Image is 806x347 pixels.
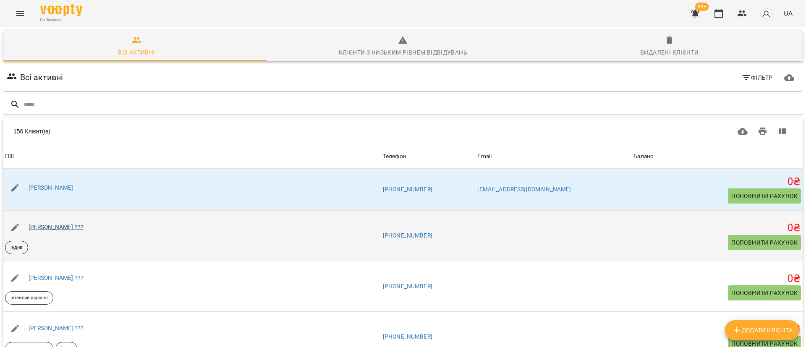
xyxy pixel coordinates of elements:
[477,151,492,162] div: Email
[5,151,15,162] div: Sort
[40,17,82,23] span: For Business
[29,325,84,331] a: [PERSON_NAME] ???
[10,295,48,302] p: інтенсив дорослі
[780,5,796,21] button: UA
[29,184,73,191] a: [PERSON_NAME]
[695,3,709,11] span: 99+
[633,151,653,162] div: Баланс
[383,283,432,290] a: [PHONE_NUMBER]
[13,127,392,136] div: 156 Клієнт(ів)
[20,71,63,84] h6: Всі активні
[383,151,406,162] div: Телефон
[5,291,53,305] div: інтенсив дорослі
[383,232,432,239] a: [PHONE_NUMBER]
[738,70,776,85] button: Фільтр
[633,222,801,235] h5: 0 ₴
[731,288,798,298] span: Поповнити рахунок
[10,244,23,251] p: індив
[5,151,379,162] span: ПІБ
[633,323,801,336] h5: 0 ₴
[633,151,801,162] span: Баланс
[118,47,155,57] div: Всі активні
[728,188,801,204] button: Поповнити рахунок
[383,333,432,340] a: [PHONE_NUMBER]
[640,47,699,57] div: Видалені клієнти
[772,121,793,141] button: Вигляд колонок
[741,73,773,83] span: Фільтр
[633,272,801,285] h5: 0 ₴
[784,9,793,18] span: UA
[3,118,803,145] div: Table Toolbar
[760,8,772,19] img: avatar_s.png
[732,325,793,335] span: Додати клієнта
[477,186,571,193] a: [EMAIL_ADDRESS][DOMAIN_NAME]
[383,186,432,193] a: [PHONE_NUMBER]
[728,285,801,300] button: Поповнити рахунок
[5,241,28,254] div: індив
[383,151,474,162] span: Телефон
[29,224,84,230] a: [PERSON_NAME] ???
[731,237,798,248] span: Поповнити рахунок
[40,4,82,16] img: Voopty Logo
[10,3,30,23] button: Menu
[5,151,15,162] div: ПІБ
[753,121,773,141] button: Друк
[477,151,630,162] span: Email
[339,47,467,57] div: Клієнти з низьким рівнем відвідувань
[731,191,798,201] span: Поповнити рахунок
[477,151,492,162] div: Sort
[29,274,84,281] a: [PERSON_NAME] ???
[633,151,653,162] div: Sort
[728,235,801,250] button: Поповнити рахунок
[733,121,753,141] button: Завантажити CSV
[725,320,799,340] button: Додати клієнта
[633,175,801,188] h5: 0 ₴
